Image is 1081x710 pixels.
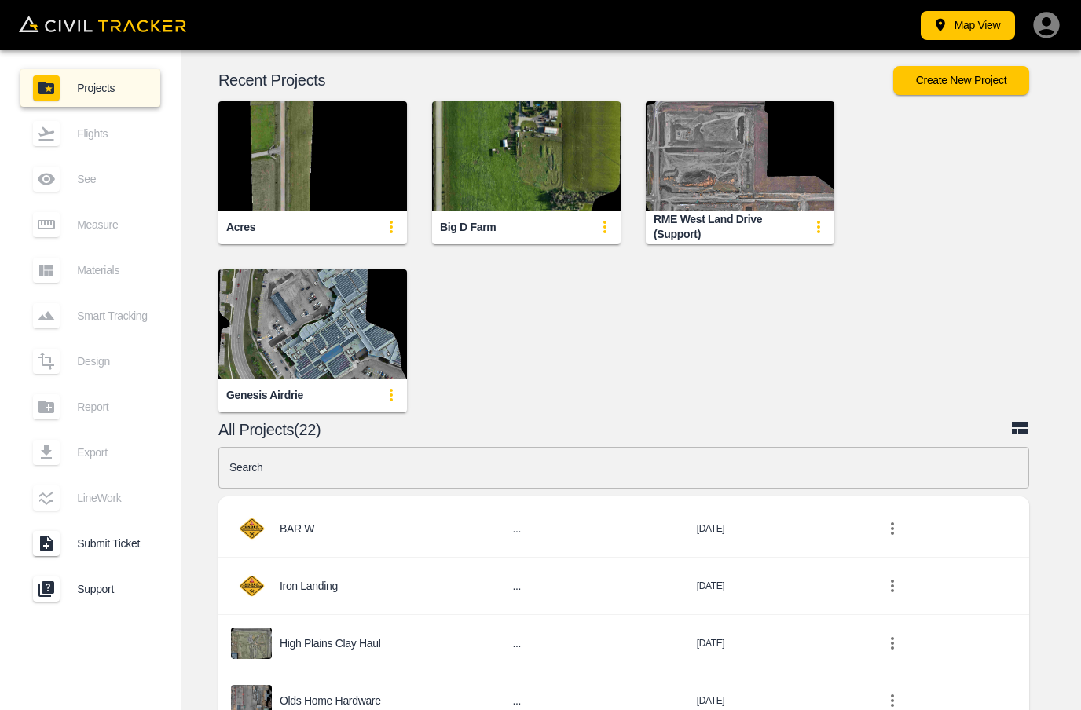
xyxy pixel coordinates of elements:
[280,637,380,650] p: High Plains Clay Haul
[280,694,381,707] p: Olds Home Hardware
[280,580,338,592] p: Iron Landing
[226,388,303,403] div: Genesis Airdrie
[684,558,865,615] td: [DATE]
[376,379,407,411] button: update-card-details
[432,101,621,211] img: Big D Farm
[893,66,1029,95] button: Create New Project
[19,16,186,33] img: Civil Tracker
[684,615,865,672] td: [DATE]
[280,522,314,535] p: BAR W
[376,211,407,243] button: update-card-details
[654,212,803,241] div: RME West Land Drive (Support)
[646,101,834,211] img: RME West Land Drive (Support)
[20,525,160,562] a: Submit Ticket
[684,500,865,558] td: [DATE]
[77,82,148,94] span: Projects
[77,583,148,595] span: Support
[218,423,1010,436] p: All Projects(22)
[218,74,893,86] p: Recent Projects
[513,576,672,596] h6: ...
[803,211,834,243] button: update-card-details
[231,570,272,602] img: project-image
[513,634,672,653] h6: ...
[77,537,148,550] span: Submit Ticket
[218,101,407,211] img: Acres
[440,220,496,235] div: Big D Farm
[20,570,160,608] a: Support
[589,211,621,243] button: update-card-details
[226,220,255,235] div: Acres
[921,11,1015,40] button: Map View
[231,513,272,544] img: project-image
[231,628,272,659] img: project-image
[218,269,407,379] img: Genesis Airdrie
[513,519,672,539] h6: ...
[20,69,160,107] a: Projects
